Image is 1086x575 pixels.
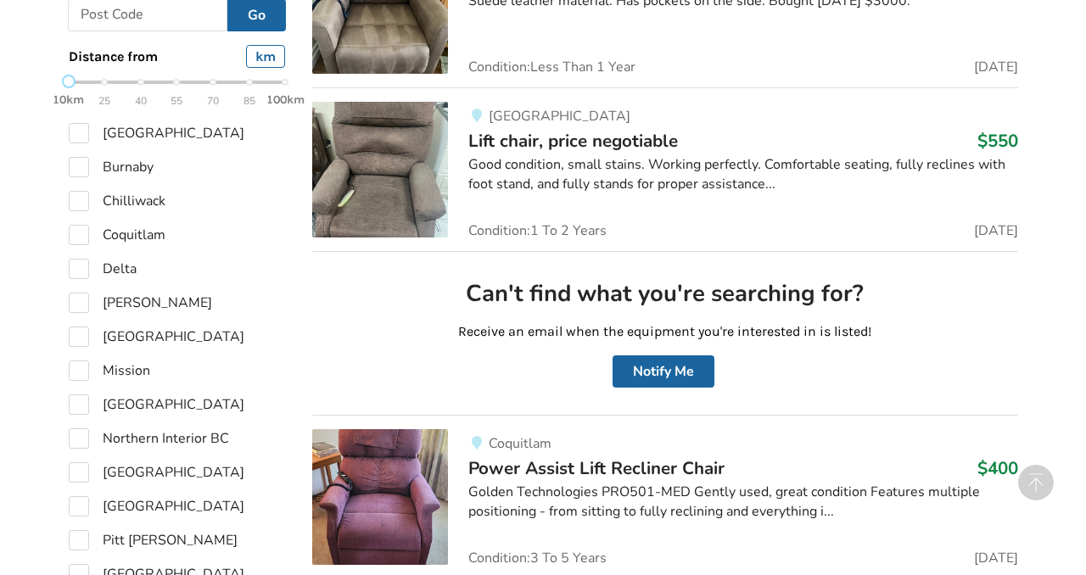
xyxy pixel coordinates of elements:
[312,102,448,237] img: transfer aids-lift chair, price negotiable
[974,551,1018,565] span: [DATE]
[977,130,1018,152] h3: $550
[69,225,165,245] label: Coquitlam
[69,48,158,64] span: Distance from
[69,191,165,211] label: Chilliwack
[69,157,154,177] label: Burnaby
[974,60,1018,74] span: [DATE]
[468,60,635,74] span: Condition: Less Than 1 Year
[326,322,1004,342] p: Receive an email when the equipment you're interested in is listed!
[69,394,244,415] label: [GEOGRAPHIC_DATA]
[69,530,238,550] label: Pitt [PERSON_NAME]
[207,92,219,111] span: 70
[489,434,551,453] span: Coquitlam
[468,155,1017,194] div: Good condition, small stains. Working perfectly. Comfortable seating, fully reclines with foot st...
[69,462,244,483] label: [GEOGRAPHIC_DATA]
[69,259,137,279] label: Delta
[266,92,305,107] strong: 100km
[468,129,678,153] span: Lift chair, price negotiable
[977,457,1018,479] h3: $400
[468,551,607,565] span: Condition: 3 To 5 Years
[468,483,1017,522] div: Golden Technologies PRO501-MED Gently used, great condition Features multiple positioning - from ...
[312,87,1017,251] a: transfer aids-lift chair, price negotiable [GEOGRAPHIC_DATA]Lift chair, price negotiable$550Good ...
[69,496,244,516] label: [GEOGRAPHIC_DATA]
[69,327,244,347] label: [GEOGRAPHIC_DATA]
[468,224,607,237] span: Condition: 1 To 2 Years
[53,92,84,107] strong: 10km
[135,92,147,111] span: 40
[244,92,255,111] span: 85
[613,355,714,388] button: Notify Me
[468,456,725,480] span: Power Assist Lift Recliner Chair
[974,224,1018,237] span: [DATE]
[69,428,229,449] label: Northern Interior BC
[326,279,1004,309] h2: Can't find what you're searching for?
[489,107,630,126] span: [GEOGRAPHIC_DATA]
[312,429,448,565] img: transfer aids-power assist lift recliner chair
[69,123,244,143] label: [GEOGRAPHIC_DATA]
[69,360,150,381] label: Mission
[171,92,182,111] span: 55
[98,92,110,111] span: 25
[246,45,285,68] div: km
[69,293,212,313] label: [PERSON_NAME]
